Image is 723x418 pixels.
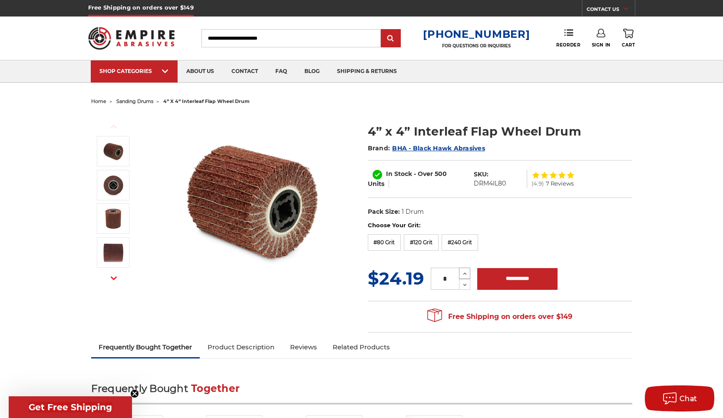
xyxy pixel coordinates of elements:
a: Reviews [282,338,325,357]
span: Frequently Bought [91,382,188,395]
a: blog [296,60,328,83]
span: - Over [414,170,433,178]
p: FOR QUESTIONS OR INQUIRIES [423,43,530,49]
a: Related Products [325,338,398,357]
img: Empire Abrasives [88,21,175,55]
span: (4.9) [532,181,544,186]
span: 7 Reviews [546,181,574,186]
div: SHOP CATEGORIES [99,68,169,74]
img: 4 inch interleaf flap wheel drum [165,114,339,288]
button: Previous [103,117,124,136]
span: Chat [680,395,697,403]
span: Free Shipping on orders over $149 [427,308,572,325]
dd: 1 Drum [402,207,424,216]
input: Submit [382,30,399,47]
a: [PHONE_NUMBER] [423,28,530,40]
img: 4 inch interleaf flap wheel drum [102,140,124,162]
span: Together [191,382,240,395]
span: 4” x 4” interleaf flap wheel drum [163,98,250,104]
span: Brand: [368,144,390,152]
span: Get Free Shipping [29,402,112,412]
img: 4” x 4” Interleaf Flap Wheel Drum [102,242,124,263]
a: faq [267,60,296,83]
div: Get Free ShippingClose teaser [9,396,132,418]
a: home [91,98,106,104]
a: Reorder [556,29,580,47]
dd: DRM4IL80 [474,179,506,188]
a: about us [178,60,223,83]
a: sanding drums [116,98,153,104]
dt: SKU: [474,170,489,179]
img: 4 inch interleaf flap wheel quad key arbor [102,174,124,196]
span: Units [368,180,384,188]
a: Product Description [200,338,282,357]
h1: 4” x 4” Interleaf Flap Wheel Drum [368,123,632,140]
span: In Stock [386,170,412,178]
a: Frequently Bought Together [91,338,200,357]
a: BHA - Black Hawk Abrasives [392,144,485,152]
span: 500 [435,170,447,178]
label: Choose Your Grit: [368,221,632,230]
a: Cart [622,29,635,48]
button: Next [103,269,124,288]
img: 4 inch flap wheel surface conditioning combo [102,208,124,229]
a: contact [223,60,267,83]
button: Chat [645,385,714,411]
span: $24.19 [368,268,424,289]
span: Reorder [556,42,580,48]
span: Cart [622,42,635,48]
a: CONTACT US [587,4,635,17]
span: Sign In [592,42,611,48]
button: Close teaser [130,389,139,398]
dt: Pack Size: [368,207,400,216]
a: shipping & returns [328,60,406,83]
